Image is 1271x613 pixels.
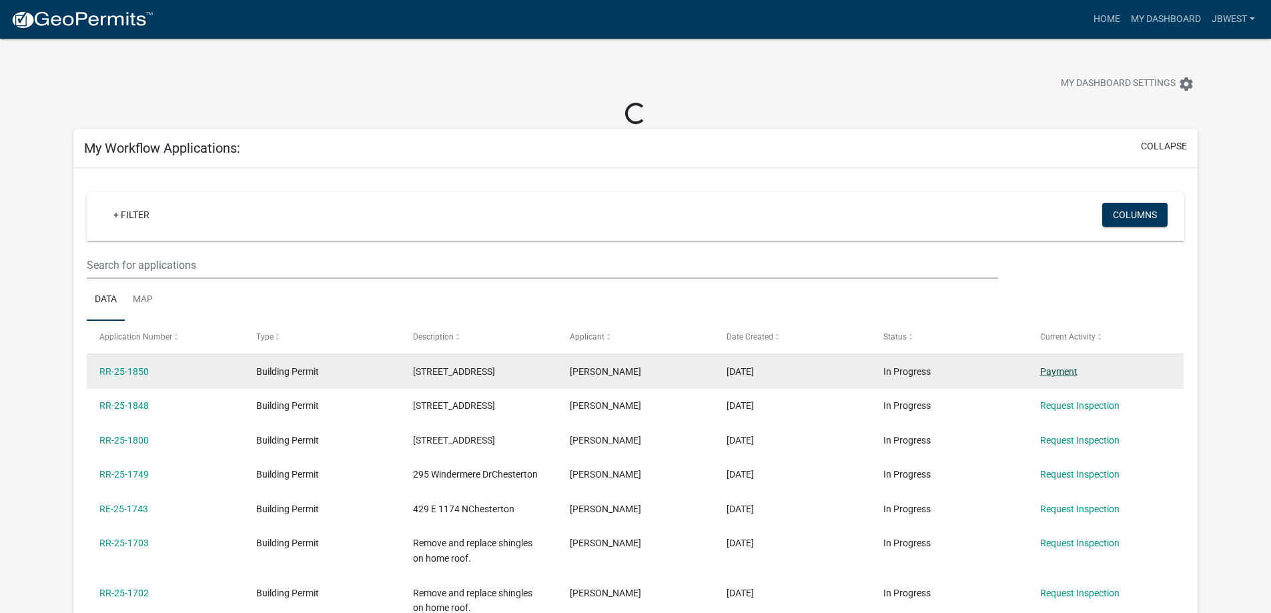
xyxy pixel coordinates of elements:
a: RR-25-1848 [99,400,149,411]
span: In Progress [883,538,931,548]
span: In Progress [883,400,931,411]
span: Building Permit [256,588,319,598]
span: Jeff Wesolowski [570,400,641,411]
i: settings [1178,76,1194,92]
datatable-header-cell: Description [400,321,557,353]
span: Applicant [570,332,604,342]
span: 314 Rubra CtValparaiso [413,400,495,411]
span: My Dashboard Settings [1061,76,1176,92]
span: 09/23/2025 [727,400,754,411]
a: RR-25-1703 [99,538,149,548]
a: jbwest [1206,7,1260,32]
span: 295 Windermere DrChesterton [413,469,538,480]
a: My Dashboard [1126,7,1206,32]
span: 429 E 1174 NChesterton [413,504,514,514]
span: Building Permit [256,469,319,480]
span: Building Permit [256,366,319,377]
span: Jeff Wesolowski [570,366,641,377]
span: Current Activity [1040,332,1096,342]
span: Application Number [99,332,172,342]
span: Type [256,332,274,342]
span: Jeff Wesolowski [570,469,641,480]
datatable-header-cell: Application Number [87,321,244,353]
a: Map [125,279,161,322]
a: RR-25-1850 [99,366,149,377]
button: My Dashboard Settingssettings [1050,71,1205,97]
span: Building Permit [256,435,319,446]
h5: My Workflow Applications: [84,140,240,156]
span: Date Created [727,332,773,342]
span: Building Permit [256,538,319,548]
a: RR-25-1749 [99,469,149,480]
span: 09/08/2025 [727,588,754,598]
a: + Filter [103,203,160,227]
span: 436 Pembroke RdValparaiso [413,435,495,446]
span: Jeff Wesolowski [570,588,641,598]
a: Request Inspection [1040,538,1120,548]
span: Building Permit [256,504,319,514]
a: RE-25-1743 [99,504,148,514]
a: Home [1088,7,1126,32]
a: Request Inspection [1040,504,1120,514]
span: 09/16/2025 [727,435,754,446]
datatable-header-cell: Current Activity [1027,321,1184,353]
span: Description [413,332,454,342]
a: Request Inspection [1040,400,1120,411]
datatable-header-cell: Status [870,321,1027,353]
span: Jeff Wesolowski [570,538,641,548]
a: Request Inspection [1040,588,1120,598]
span: Jeff Wesolowski [570,435,641,446]
span: In Progress [883,469,931,480]
a: RR-25-1800 [99,435,149,446]
span: 09/08/2025 [727,538,754,548]
span: Building Permit [256,400,319,411]
datatable-header-cell: Type [244,321,400,353]
a: RR-25-1702 [99,588,149,598]
datatable-header-cell: Date Created [714,321,871,353]
span: Remove and replace shingles on home roof. [413,538,532,564]
span: 09/10/2025 [727,504,754,514]
span: In Progress [883,504,931,514]
a: Request Inspection [1040,435,1120,446]
datatable-header-cell: Applicant [557,321,714,353]
span: In Progress [883,588,931,598]
span: Status [883,332,907,342]
a: Data [87,279,125,322]
span: 230 Abington StValparaiso [413,366,495,377]
a: Request Inspection [1040,469,1120,480]
button: Columns [1102,203,1168,227]
span: In Progress [883,435,931,446]
a: Payment [1040,366,1078,377]
button: collapse [1141,139,1187,153]
span: Jeff Wesolowski [570,504,641,514]
span: 09/10/2025 [727,469,754,480]
span: 09/23/2025 [727,366,754,377]
span: In Progress [883,366,931,377]
input: Search for applications [87,251,997,279]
